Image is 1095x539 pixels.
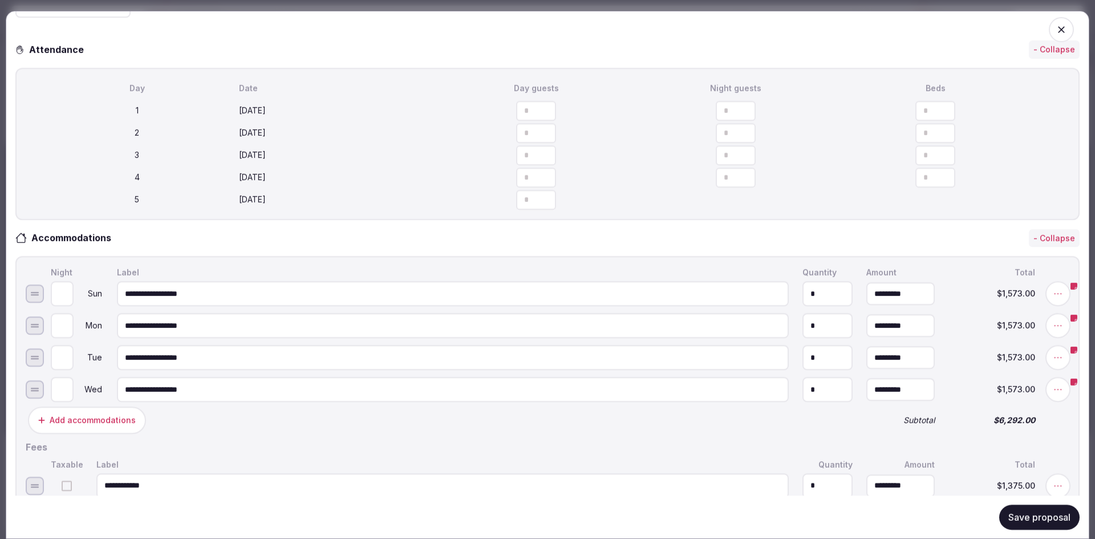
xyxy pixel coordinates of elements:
div: Day [39,83,234,94]
div: Subtotal [864,414,937,427]
span: $1,573.00 [948,290,1035,298]
div: Mon [76,322,103,330]
h2: Fees [26,441,1069,453]
div: [DATE] [239,127,434,139]
div: [DATE] [239,194,434,205]
div: Night [48,266,106,279]
div: Tue [76,354,103,362]
div: Wed [76,386,103,394]
div: Date [239,83,434,94]
div: Beds [838,83,1033,94]
div: Night guests [638,83,833,94]
div: 1 [39,105,234,116]
div: Quantity [800,266,855,279]
div: Amount [864,458,937,471]
div: Total [946,458,1037,471]
div: 4 [39,172,234,183]
span: $1,573.00 [948,354,1035,362]
button: - Collapse [1029,229,1080,248]
div: Taxable [48,458,85,471]
div: Add accommodations [50,415,136,426]
div: Label [94,458,791,471]
span: $1,573.00 [948,322,1035,330]
button: Save proposal [999,504,1080,529]
div: [DATE] [239,105,434,116]
div: [DATE] [239,172,434,183]
div: Label [115,266,791,279]
div: 2 [39,127,234,139]
div: Total [946,266,1037,279]
div: [DATE] [239,149,434,161]
div: Sun [76,290,103,298]
span: $1,573.00 [948,386,1035,394]
div: 5 [39,194,234,205]
h3: Attendance [25,43,93,56]
div: Amount [864,266,937,279]
span: $6,292.00 [948,416,1035,424]
span: $1,375.00 [948,481,1035,489]
h3: Accommodations [27,231,123,245]
button: Add accommodations [28,407,146,434]
div: 3 [39,149,234,161]
div: Day guests [439,83,634,94]
div: Quantity [800,458,855,471]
